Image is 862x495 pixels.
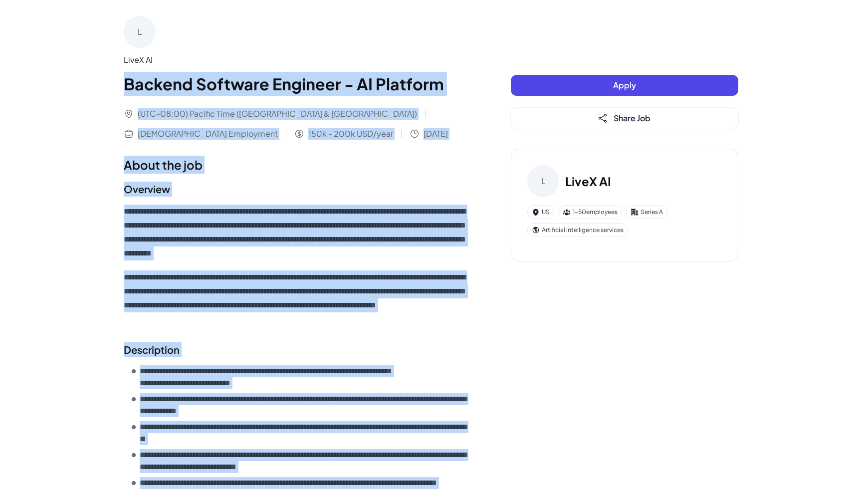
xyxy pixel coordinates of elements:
[558,205,622,219] div: 1-50 employees
[565,172,611,190] h3: LiveX AI
[527,165,559,197] div: L
[124,156,471,174] h1: About the job
[124,54,471,66] div: LiveX AI
[308,128,393,140] span: 150k - 200k USD/year
[511,75,738,96] button: Apply
[527,223,628,237] div: Artificial intelligence services
[124,182,471,197] h2: Overview
[511,108,738,129] button: Share Job
[124,16,156,48] div: L
[124,72,471,96] h1: Backend Software Engineer - AI Platform
[124,342,471,357] h2: Description
[626,205,667,219] div: Series A
[138,128,278,140] span: [DEMOGRAPHIC_DATA] Employment
[613,80,636,90] span: Apply
[614,113,650,123] span: Share Job
[138,108,417,120] span: (UTC-08:00) Pacific Time ([GEOGRAPHIC_DATA] & [GEOGRAPHIC_DATA])
[527,205,554,219] div: US
[424,128,448,140] span: [DATE]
